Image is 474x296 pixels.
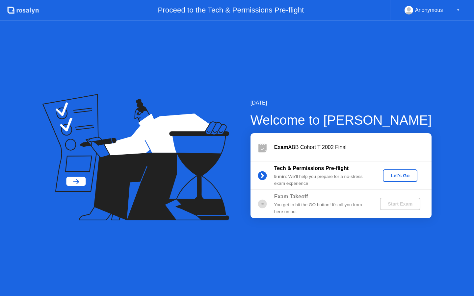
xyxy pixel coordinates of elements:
div: Let's Go [385,173,415,178]
div: Start Exam [382,201,418,207]
button: Let's Go [383,169,417,182]
div: Welcome to [PERSON_NAME] [250,110,432,130]
div: [DATE] [250,99,432,107]
div: You get to hit the GO button! It’s all you from here on out [274,202,369,215]
b: 5 min [274,174,286,179]
b: Exam Takeoff [274,194,308,199]
div: Anonymous [415,6,443,14]
b: Exam [274,144,288,150]
div: : We’ll help you prepare for a no-stress exam experience [274,173,369,187]
b: Tech & Permissions Pre-flight [274,165,349,171]
div: ▼ [457,6,460,14]
button: Start Exam [380,198,420,210]
div: ABB Cohort T 2002 Final [274,143,432,151]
